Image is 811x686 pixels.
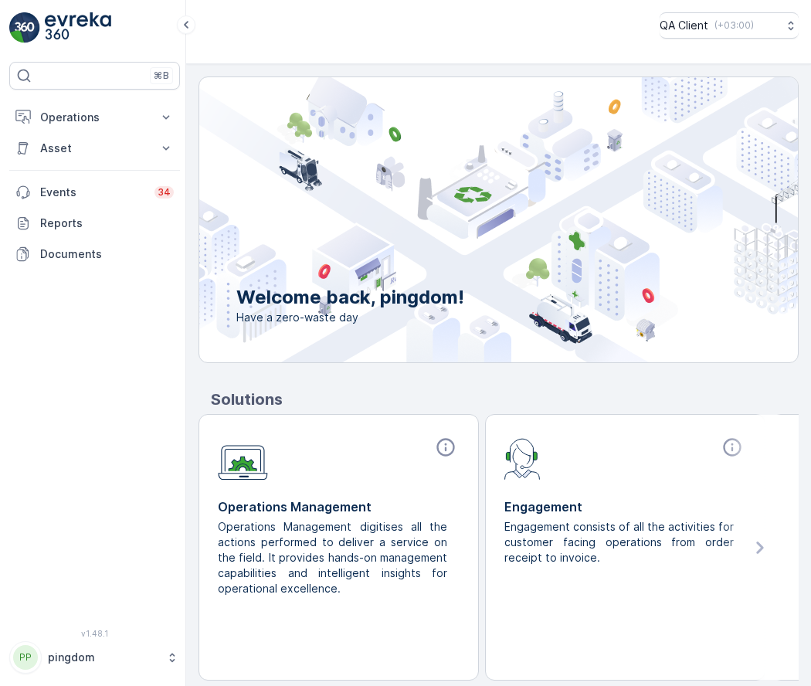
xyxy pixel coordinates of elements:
button: PPpingdom [9,641,180,674]
p: ⌘B [154,70,169,82]
div: PP [13,645,38,670]
p: Events [40,185,145,200]
img: city illustration [130,77,798,362]
img: logo_light-DOdMpM7g.png [45,12,111,43]
p: Documents [40,246,174,262]
p: Operations Management [218,498,460,516]
p: QA Client [660,18,708,33]
p: 34 [158,186,171,199]
a: Events34 [9,177,180,208]
p: Solutions [211,388,799,411]
p: Engagement consists of all the activities for customer facing operations from order receipt to in... [504,519,734,565]
p: Engagement [504,498,746,516]
img: module-icon [504,436,541,480]
img: logo [9,12,40,43]
p: pingdom [48,650,158,665]
img: module-icon [218,436,268,481]
a: Documents [9,239,180,270]
p: Asset [40,141,149,156]
button: QA Client(+03:00) [660,12,799,39]
p: Welcome back, pingdom! [236,285,464,310]
a: Reports [9,208,180,239]
p: Operations Management digitises all the actions performed to deliver a service on the field. It p... [218,519,447,596]
span: v 1.48.1 [9,629,180,638]
button: Operations [9,102,180,133]
p: ( +03:00 ) [714,19,754,32]
p: Reports [40,216,174,231]
span: Have a zero-waste day [236,310,464,325]
p: Operations [40,110,149,125]
button: Asset [9,133,180,164]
